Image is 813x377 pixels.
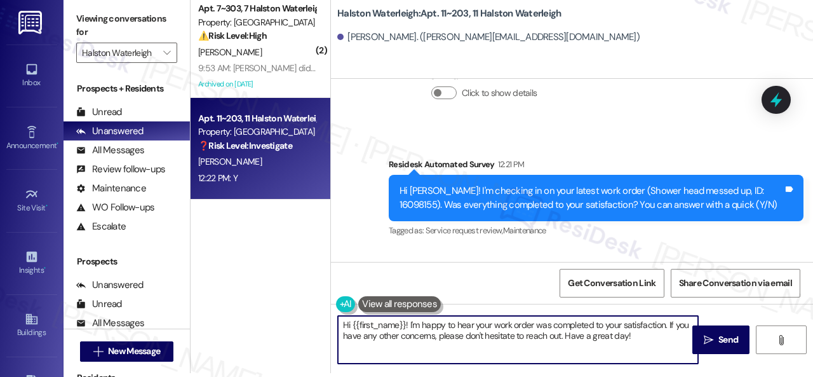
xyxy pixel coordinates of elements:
strong: ⚠️ Risk Level: High [198,30,267,41]
div: Residesk Automated Survey [389,158,803,175]
span: Send [718,333,738,346]
div: Unread [76,298,122,311]
a: Site Visit • [6,184,57,218]
img: ResiDesk Logo [18,11,44,34]
i:  [704,335,713,345]
span: Share Conversation via email [679,277,792,290]
button: Get Conversation Link [560,269,664,298]
a: Inbox [6,58,57,93]
a: Buildings [6,308,57,343]
div: Apt. 11~203, 11 Halston Waterleigh [198,112,316,125]
span: Get Conversation Link [568,277,655,290]
div: Unanswered [76,278,144,292]
span: [PERSON_NAME] [198,46,262,58]
textarea: Hi {{first_name}}! I'm happy to hear your work order was completed to your satisfaction. If you h... [338,316,698,364]
div: Apt. 7~303, 7 Halston Waterleigh [198,2,316,15]
div: [PERSON_NAME]. ([PERSON_NAME][EMAIL_ADDRESS][DOMAIN_NAME]) [337,31,640,44]
div: Unread [76,106,122,119]
div: All Messages [76,317,144,330]
div: Prospects [64,255,190,268]
strong: ❓ Risk Level: Investigate [198,140,292,151]
div: Tagged as: [389,221,803,240]
div: WO Follow-ups [76,201,154,214]
label: Viewing conversations for [76,9,177,43]
div: Property: [GEOGRAPHIC_DATA] [198,125,316,139]
span: [PERSON_NAME] [198,156,262,167]
i:  [163,48,170,58]
div: All Messages [76,144,144,157]
span: • [46,202,48,210]
div: 12:21 PM [495,158,525,171]
span: New Message [108,345,160,358]
div: 12:22 PM: Y [198,172,238,184]
button: Send [692,326,749,354]
button: Share Conversation via email [671,269,800,298]
span: Maintenance [503,225,546,236]
span: Service request review , [426,225,503,236]
button: New Message [80,341,174,362]
div: Unanswered [76,125,144,138]
span: • [44,264,46,273]
label: Click to show details [462,86,537,100]
input: All communities [82,43,157,63]
div: Archived on [DATE] [197,76,317,92]
div: Hi [PERSON_NAME]! I'm checking in on your latest work order (Shower head messed up, ID: 16098155)... [400,184,783,212]
i:  [93,346,103,357]
i:  [776,335,786,345]
div: Property: [GEOGRAPHIC_DATA] [198,16,316,29]
a: Insights • [6,246,57,280]
div: Prospects + Residents [64,82,190,95]
div: Maintenance [76,182,146,195]
span: • [57,139,58,148]
div: Escalate [76,220,126,233]
div: Review follow-ups [76,163,165,176]
b: Halston Waterleigh: Apt. 11~203, 11 Halston Waterleigh [337,7,561,20]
